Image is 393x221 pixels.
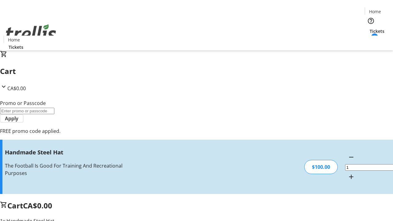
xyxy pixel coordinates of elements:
div: $100.00 [304,160,338,174]
a: Tickets [365,28,389,34]
img: Orient E2E Organization bFzNIgylTv's Logo [4,17,58,48]
span: CA$0.00 [23,200,52,211]
h3: Handmade Steel Hat [5,148,139,157]
span: Tickets [370,28,384,34]
button: Help [365,15,377,27]
span: Tickets [9,44,23,50]
a: Home [365,8,385,15]
a: Home [4,37,24,43]
span: Apply [5,115,18,122]
button: Increment by one [345,171,357,183]
button: Cart [365,34,377,47]
span: Home [8,37,20,43]
div: The Football Is Good For Training And Recreational Purposes [5,162,139,177]
span: CA$0.00 [7,85,26,92]
span: Home [369,8,381,15]
a: Tickets [4,44,28,50]
button: Decrement by one [345,151,357,163]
